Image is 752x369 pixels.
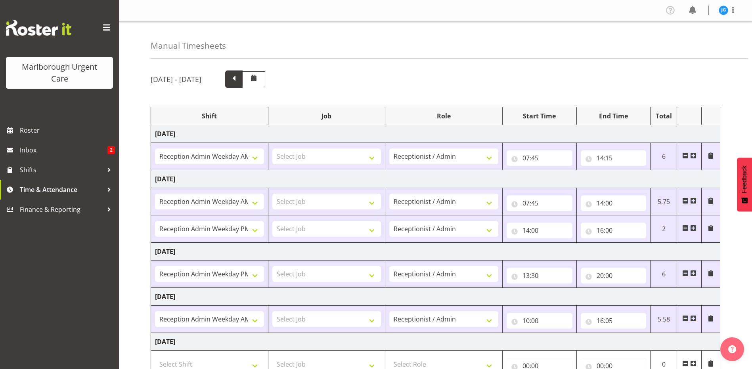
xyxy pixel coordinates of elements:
[20,204,103,215] span: Finance & Reporting
[651,215,677,243] td: 2
[651,261,677,288] td: 6
[737,158,752,211] button: Feedback - Show survey
[651,306,677,333] td: 5.58
[14,61,105,85] div: Marlborough Urgent Care
[272,111,381,121] div: Job
[155,111,264,121] div: Shift
[151,75,201,84] h5: [DATE] - [DATE]
[151,288,720,306] td: [DATE]
[507,150,572,166] input: Click to select...
[581,111,647,121] div: End Time
[741,165,748,193] span: Feedback
[507,313,572,329] input: Click to select...
[151,170,720,188] td: [DATE]
[507,195,572,211] input: Click to select...
[151,125,720,143] td: [DATE]
[507,223,572,238] input: Click to select...
[20,184,103,196] span: Time & Attendance
[6,20,71,36] img: Rosterit website logo
[151,41,226,50] h4: Manual Timesheets
[389,111,498,121] div: Role
[581,313,647,329] input: Click to select...
[581,223,647,238] input: Click to select...
[507,268,572,283] input: Click to select...
[20,144,107,156] span: Inbox
[651,143,677,170] td: 6
[581,150,647,166] input: Click to select...
[581,195,647,211] input: Click to select...
[20,164,103,176] span: Shifts
[719,6,728,15] img: josephine-godinez11850.jpg
[151,243,720,261] td: [DATE]
[107,146,115,154] span: 2
[20,124,115,136] span: Roster
[581,268,647,283] input: Click to select...
[654,111,673,121] div: Total
[507,111,572,121] div: Start Time
[728,345,736,353] img: help-xxl-2.png
[651,188,677,215] td: 5.75
[151,333,720,351] td: [DATE]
